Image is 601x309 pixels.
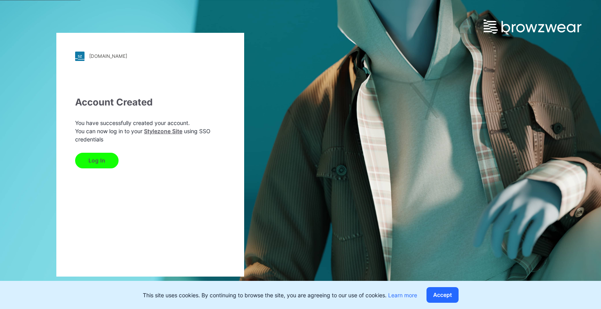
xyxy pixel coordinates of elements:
[426,287,459,303] button: Accept
[89,53,127,59] div: [DOMAIN_NAME]
[144,128,182,134] a: Stylezone Site
[75,119,225,127] p: You have successfully created your account.
[75,95,225,109] div: Account Created
[75,52,225,61] a: [DOMAIN_NAME]
[75,153,119,168] button: Log In
[75,127,225,143] p: You can now log in to your using SSO credentials
[75,52,85,61] img: stylezone-logo.562084cfcfab977791bfbf7441f1a819.svg
[143,291,417,299] p: This site uses cookies. By continuing to browse the site, you are agreeing to our use of cookies.
[388,292,417,298] a: Learn more
[484,20,581,34] img: browzwear-logo.e42bd6dac1945053ebaf764b6aa21510.svg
